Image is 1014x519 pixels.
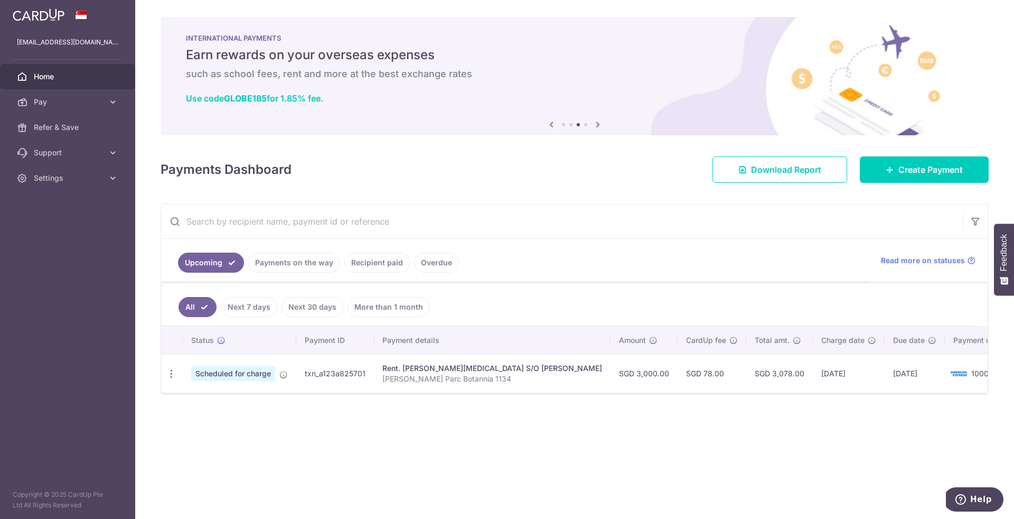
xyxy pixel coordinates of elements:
div: Rent. [PERSON_NAME][MEDICAL_DATA] S/O [PERSON_NAME] [382,363,602,374]
a: Payments on the way [248,253,340,273]
span: Download Report [751,163,821,176]
img: International Payment Banner [161,17,989,135]
button: Feedback - Show survey [994,224,1014,295]
span: Scheduled for charge [191,366,275,381]
h5: Earn rewards on your overseas expenses [186,47,963,63]
span: Pay [34,97,104,107]
h4: Payments Dashboard [161,160,292,179]
img: CardUp [13,8,64,21]
th: Payment ID [296,327,374,354]
span: Feedback [999,234,1009,271]
th: Payment details [374,327,611,354]
td: [DATE] [885,354,945,393]
span: 1000 [971,369,989,378]
p: INTERNATIONAL PAYMENTS [186,34,963,42]
span: Due date [893,335,925,346]
input: Search by recipient name, payment id or reference [161,205,963,238]
a: Download Report [712,156,847,183]
p: [EMAIL_ADDRESS][DOMAIN_NAME] [17,37,118,48]
a: Use codeGLOBE185for 1.85% fee. [186,93,323,104]
iframe: Opens a widget where you can find more information [946,487,1003,514]
span: Read more on statuses [881,255,965,266]
span: Refer & Save [34,122,104,133]
a: More than 1 month [348,297,430,317]
a: Recipient paid [344,253,410,273]
td: SGD 3,000.00 [611,354,678,393]
a: Read more on statuses [881,255,975,266]
span: Total amt. [755,335,790,346]
td: txn_a123a825701 [296,354,374,393]
a: Next 30 days [281,297,343,317]
span: Amount [619,335,646,346]
td: SGD 3,078.00 [746,354,813,393]
span: Create Payment [898,163,963,176]
span: Charge date [821,335,865,346]
a: Upcoming [178,253,244,273]
span: Home [34,71,104,82]
td: SGD 78.00 [678,354,746,393]
span: Status [191,335,214,346]
span: Settings [34,173,104,183]
a: All [179,297,217,317]
a: Next 7 days [221,297,277,317]
p: [PERSON_NAME] Parc Botannia 1134 [382,374,602,384]
a: Create Payment [860,156,989,183]
td: [DATE] [813,354,885,393]
a: Overdue [414,253,459,273]
b: GLOBE185 [224,93,267,104]
img: Bank Card [948,367,969,380]
h6: such as school fees, rent and more at the best exchange rates [186,68,963,80]
span: Support [34,147,104,158]
span: CardUp fee [686,335,726,346]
